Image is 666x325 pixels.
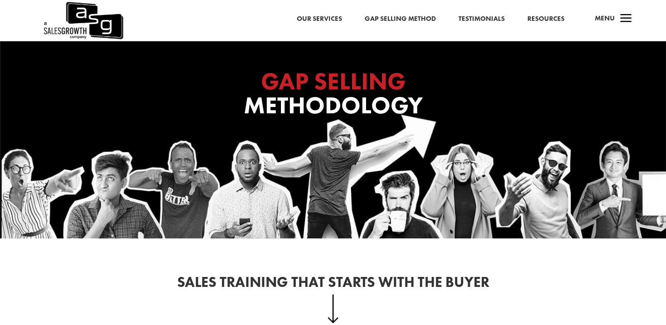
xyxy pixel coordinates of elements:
[527,13,565,25] a: Resources
[365,13,436,25] a: Gap Selling Method
[328,294,339,323] img: down-arrow
[261,66,405,97] span: GAP SELLING
[617,10,635,28] span: a
[152,69,514,122] h1: Methodology
[595,14,615,23] span: Menu
[88,275,578,294] h2: Sales Training That Starts With the Buyer
[458,13,505,25] a: Testimonials
[297,13,342,25] a: Our Services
